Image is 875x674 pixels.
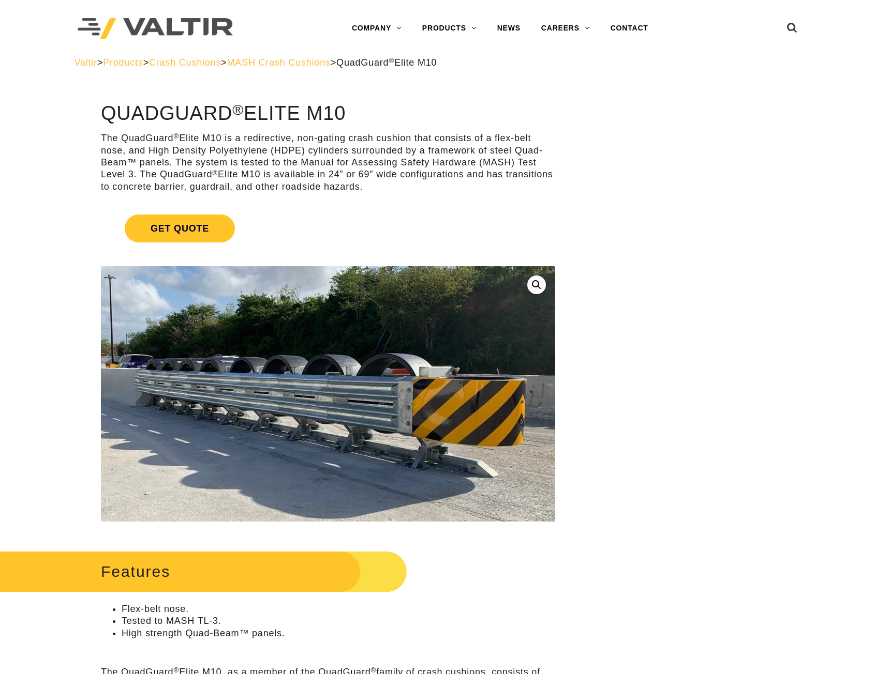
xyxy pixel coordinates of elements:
a: CAREERS [531,18,600,39]
sup: ® [173,666,179,674]
sup: ® [212,169,218,177]
a: Products [103,57,143,68]
sup: ® [173,132,179,140]
a: Get Quote [101,202,555,255]
a: MASH Crash Cushions [227,57,331,68]
a: COMPANY [342,18,412,39]
sup: ® [389,57,394,65]
h1: QuadGuard Elite M10 [101,103,555,125]
a: PRODUCTS [412,18,487,39]
li: High strength Quad-Beam™ panels. [122,627,555,639]
a: Crash Cushions [149,57,221,68]
a: CONTACT [600,18,659,39]
a: Valtir [74,57,97,68]
li: Tested to MASH TL-3. [122,615,555,627]
img: Valtir [78,18,233,39]
a: NEWS [487,18,531,39]
span: Get Quote [125,215,235,242]
div: > > > > [74,57,800,69]
span: QuadGuard Elite M10 [336,57,437,68]
sup: ® [371,666,377,674]
sup: ® [232,101,244,118]
li: Flex-belt nose. [122,603,555,615]
p: The QuadGuard Elite M10 is a redirective, non-gating crash cushion that consists of a flex-belt n... [101,132,555,193]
